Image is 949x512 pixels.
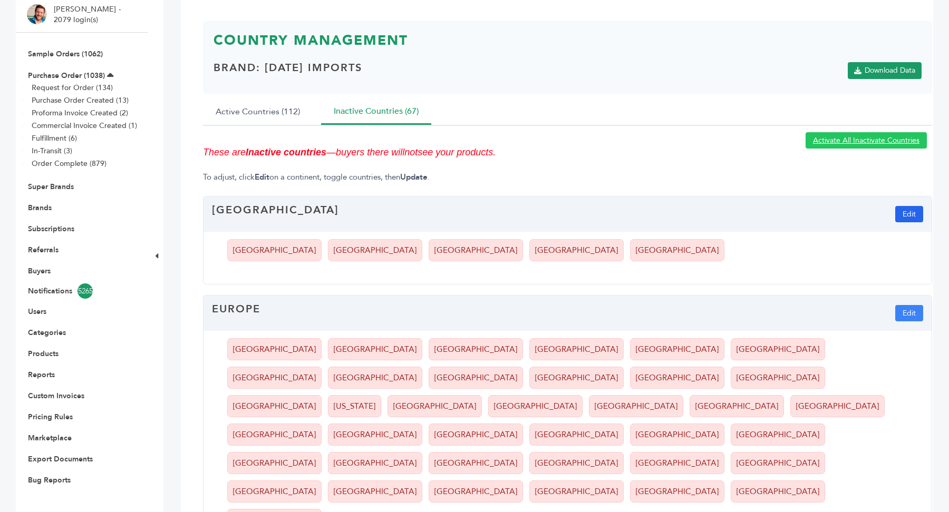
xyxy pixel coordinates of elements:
[429,424,523,446] li: [GEOGRAPHIC_DATA]
[203,172,932,183] p: To adjust, click on a continent, toggle countries, then .
[429,367,523,389] li: [GEOGRAPHIC_DATA]
[328,395,381,417] li: [US_STATE]
[212,302,260,324] h4: Europe
[227,480,322,503] li: [GEOGRAPHIC_DATA]
[529,452,624,474] li: [GEOGRAPHIC_DATA]
[630,424,724,446] li: [GEOGRAPHIC_DATA]
[731,452,825,474] li: [GEOGRAPHIC_DATA]
[212,203,339,225] h4: [GEOGRAPHIC_DATA]
[227,424,322,446] li: [GEOGRAPHIC_DATA]
[328,424,422,446] li: [GEOGRAPHIC_DATA]
[214,61,362,83] h4: Brand: [DATE] IMPORTS
[54,4,123,25] li: [PERSON_NAME] - 2079 login(s)
[28,245,59,255] a: Referrals
[328,239,422,261] li: [GEOGRAPHIC_DATA]
[28,224,74,234] a: Subscriptions
[28,182,74,192] a: Super Brands
[78,283,93,299] span: 5265
[589,395,683,417] li: [GEOGRAPHIC_DATA]
[28,391,84,401] a: Custom Invoices
[848,62,922,79] a: Download Data
[32,159,106,169] a: Order Complete (879)
[203,146,932,159] p: These are —buyers there will see your products.
[731,367,825,389] li: [GEOGRAPHIC_DATA]
[790,395,885,417] li: [GEOGRAPHIC_DATA]
[214,31,922,58] h3: Country Management
[28,349,59,359] a: Products
[28,49,103,59] a: Sample Orders (1062)
[404,147,418,157] em: not
[28,328,66,338] a: Categories
[388,395,482,417] li: [GEOGRAPHIC_DATA]
[227,452,322,474] li: [GEOGRAPHIC_DATA]
[227,239,322,261] li: [GEOGRAPHIC_DATA]
[28,283,135,299] a: Notifications5265
[630,239,724,261] li: [GEOGRAPHIC_DATA]
[429,452,523,474] li: [GEOGRAPHIC_DATA]
[28,433,72,443] a: Marketplace
[429,480,523,503] li: [GEOGRAPHIC_DATA]
[246,147,326,157] strong: Inactive countries
[28,370,55,380] a: Reports
[328,338,422,360] li: [GEOGRAPHIC_DATA]
[328,367,422,389] li: [GEOGRAPHIC_DATA]
[529,367,624,389] li: [GEOGRAPHIC_DATA]
[32,146,72,156] a: In-Transit (3)
[488,395,583,417] li: [GEOGRAPHIC_DATA]
[28,475,71,485] a: Bug Reports
[895,206,923,222] button: Edit
[227,395,322,417] li: [GEOGRAPHIC_DATA]
[731,424,825,446] li: [GEOGRAPHIC_DATA]
[429,239,523,261] li: [GEOGRAPHIC_DATA]
[328,452,422,474] li: [GEOGRAPHIC_DATA]
[227,338,322,360] li: [GEOGRAPHIC_DATA]
[400,172,428,182] strong: Update
[32,133,77,143] a: Fulfillment (6)
[630,452,724,474] li: [GEOGRAPHIC_DATA]
[895,305,923,321] button: Edit
[28,412,73,422] a: Pricing Rules
[731,480,825,503] li: [GEOGRAPHIC_DATA]
[203,99,313,125] button: Active Countries (112)
[806,132,927,149] a: Activate All Inactivate Countries
[630,338,724,360] li: [GEOGRAPHIC_DATA]
[731,338,825,360] li: [GEOGRAPHIC_DATA]
[32,95,129,105] a: Purchase Order Created (13)
[32,108,128,118] a: Proforma Invoice Created (2)
[255,172,269,182] strong: Edit
[630,480,724,503] li: [GEOGRAPHIC_DATA]
[32,83,113,93] a: Request for Order (134)
[529,424,624,446] li: [GEOGRAPHIC_DATA]
[32,121,137,131] a: Commercial Invoice Created (1)
[690,395,784,417] li: [GEOGRAPHIC_DATA]
[429,338,523,360] li: [GEOGRAPHIC_DATA]
[529,480,624,503] li: [GEOGRAPHIC_DATA]
[28,307,46,317] a: Users
[328,480,422,503] li: [GEOGRAPHIC_DATA]
[28,203,52,213] a: Brands
[630,367,724,389] li: [GEOGRAPHIC_DATA]
[28,266,51,276] a: Buyers
[529,338,624,360] li: [GEOGRAPHIC_DATA]
[28,71,105,81] a: Purchase Order (1038)
[529,239,624,261] li: [GEOGRAPHIC_DATA]
[227,367,322,389] li: [GEOGRAPHIC_DATA]
[28,454,93,464] a: Export Documents
[321,99,431,125] button: Inactive Countries (67)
